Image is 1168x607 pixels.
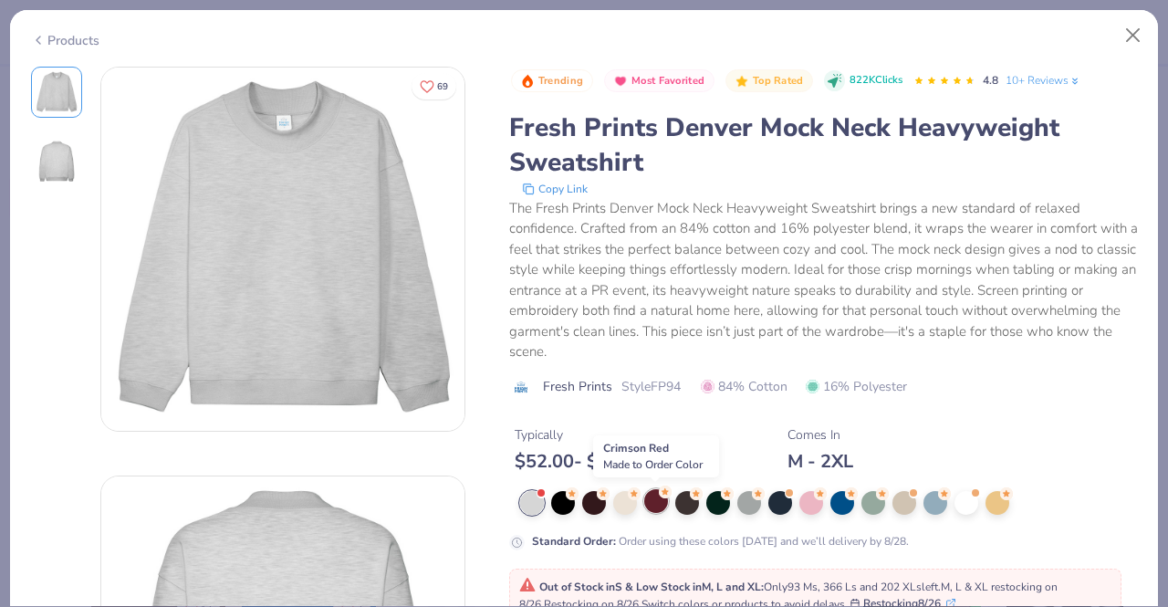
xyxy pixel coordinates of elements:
[516,180,593,198] button: copy to clipboard
[532,533,909,549] div: Order using these colors [DATE] and we’ll delivery by 8/28.
[787,450,853,473] div: M - 2XL
[539,580,625,594] strong: Out of Stock in S
[725,69,813,93] button: Badge Button
[604,69,714,93] button: Badge Button
[913,67,975,96] div: 4.8 Stars
[538,76,583,86] span: Trending
[515,450,664,473] div: $ 52.00 - $ 60.00
[735,74,749,89] img: Top Rated sort
[701,377,787,396] span: 84% Cotton
[520,74,535,89] img: Trending sort
[1116,18,1151,53] button: Close
[101,68,464,431] img: Front
[983,73,998,88] span: 4.8
[850,73,902,89] span: 822K Clicks
[753,76,804,86] span: Top Rated
[543,377,612,396] span: Fresh Prints
[509,110,1138,180] div: Fresh Prints Denver Mock Neck Heavyweight Sweatshirt
[511,69,593,93] button: Badge Button
[625,580,764,594] strong: & Low Stock in M, L and XL :
[806,377,907,396] span: 16% Polyester
[35,70,78,114] img: Front
[613,74,628,89] img: Most Favorited sort
[509,198,1138,362] div: The Fresh Prints Denver Mock Neck Heavyweight Sweatshirt brings a new standard of relaxed confide...
[603,457,703,472] span: Made to Order Color
[437,82,448,91] span: 69
[787,425,853,445] div: Comes In
[593,435,719,477] div: Crimson Red
[31,31,99,50] div: Products
[509,380,534,394] img: brand logo
[621,377,681,396] span: Style FP94
[515,425,664,445] div: Typically
[35,140,78,183] img: Back
[412,73,456,99] button: Like
[1006,72,1081,89] a: 10+ Reviews
[631,76,704,86] span: Most Favorited
[532,534,616,549] strong: Standard Order :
